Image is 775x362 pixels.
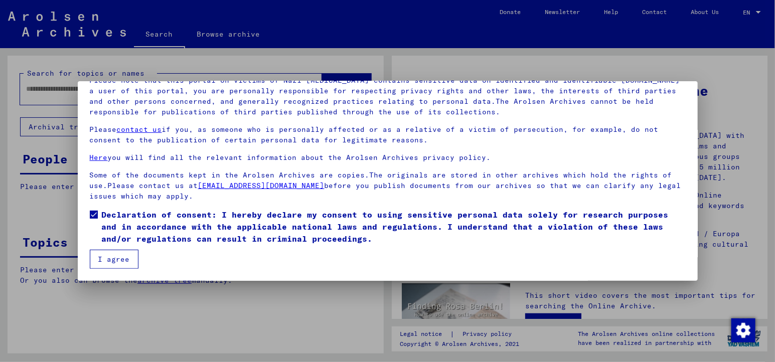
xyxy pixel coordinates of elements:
[117,125,162,134] a: contact us
[90,170,686,202] p: Some of the documents kept in the Arolsen Archives are copies.The originals are stored in other a...
[90,153,108,162] a: Here
[90,75,686,117] p: Please note that this portal on victims of Nazi [MEDICAL_DATA] contains sensitive data on identif...
[198,181,325,190] a: [EMAIL_ADDRESS][DOMAIN_NAME]
[102,209,686,245] span: Declaration of consent: I hereby declare my consent to using sensitive personal data solely for r...
[90,250,138,269] button: I agree
[90,152,686,163] p: you will find all the relevant information about the Arolsen Archives privacy policy.
[731,318,755,342] img: Change consent
[90,124,686,145] p: Please if you, as someone who is personally affected or as a relative of a victim of persecution,...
